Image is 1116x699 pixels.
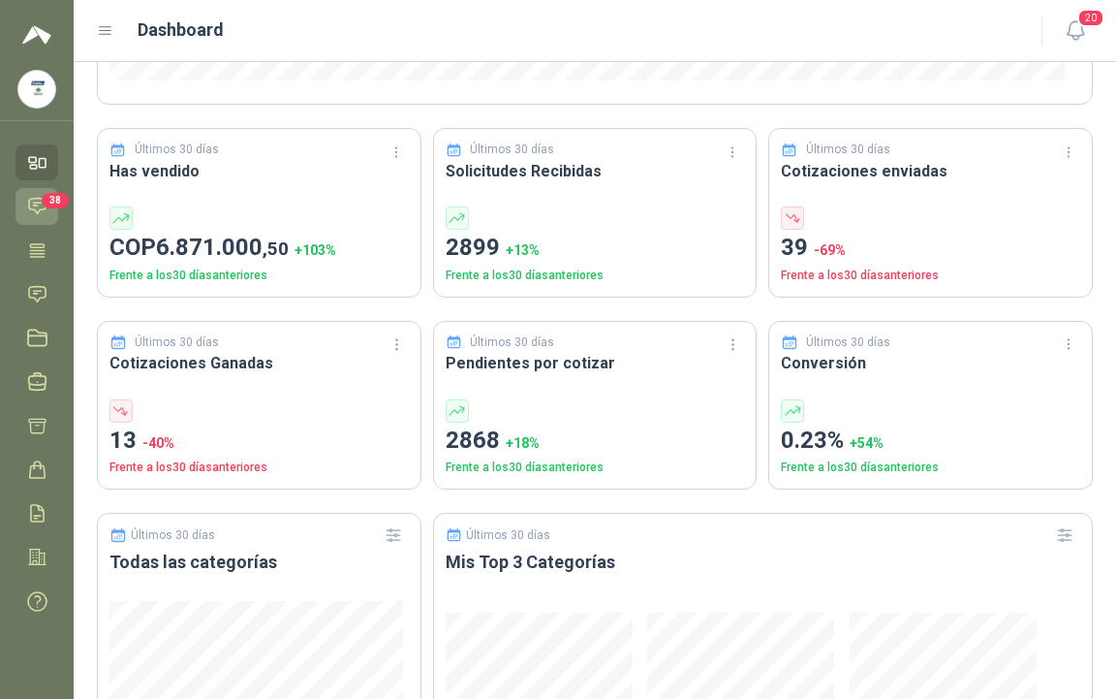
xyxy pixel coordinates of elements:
a: 38 [15,188,58,224]
p: Frente a los 30 días anteriores [446,459,745,477]
span: + 18 % [506,435,540,451]
h3: Pendientes por cotizar [446,351,745,375]
p: 0.23% [781,423,1080,460]
img: Company Logo [18,71,55,108]
p: Últimos 30 días [135,141,219,159]
p: 2868 [446,423,745,460]
span: -40 % [142,435,174,451]
p: Frente a los 30 días anteriores [781,267,1080,285]
button: 20 [1058,14,1093,48]
span: + 13 % [506,242,540,258]
p: 2899 [446,230,745,267]
p: Frente a los 30 días anteriores [109,267,409,285]
img: Logo peakr [22,23,51,47]
span: -69 % [814,242,846,258]
h3: Todas las categorías [109,551,409,574]
span: ,50 [263,238,289,260]
span: + 54 % [850,435,883,451]
p: Últimos 30 días [470,334,554,352]
p: Últimos 30 días [131,528,215,542]
span: 38 [42,193,69,208]
p: Últimos 30 días [806,141,890,159]
h3: Has vendido [109,159,409,183]
h3: Cotizaciones Ganadas [109,351,409,375]
p: Frente a los 30 días anteriores [446,267,745,285]
p: Últimos 30 días [466,528,550,542]
p: COP [109,230,409,267]
h3: Solicitudes Recibidas [446,159,745,183]
p: Últimos 30 días [135,334,219,352]
p: 13 [109,423,409,460]
span: 6.871.000 [156,234,289,261]
h3: Mis Top 3 Categorías [446,551,1080,574]
h3: Cotizaciones enviadas [781,159,1080,183]
p: Últimos 30 días [806,334,890,352]
p: 39 [781,230,1080,267]
h3: Conversión [781,351,1080,375]
p: Últimos 30 días [470,141,554,159]
h1: Dashboard [138,16,224,44]
p: Frente a los 30 días anteriores [109,459,409,477]
p: Frente a los 30 días anteriores [781,459,1080,477]
span: + 103 % [294,242,336,258]
span: 20 [1077,9,1104,27]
